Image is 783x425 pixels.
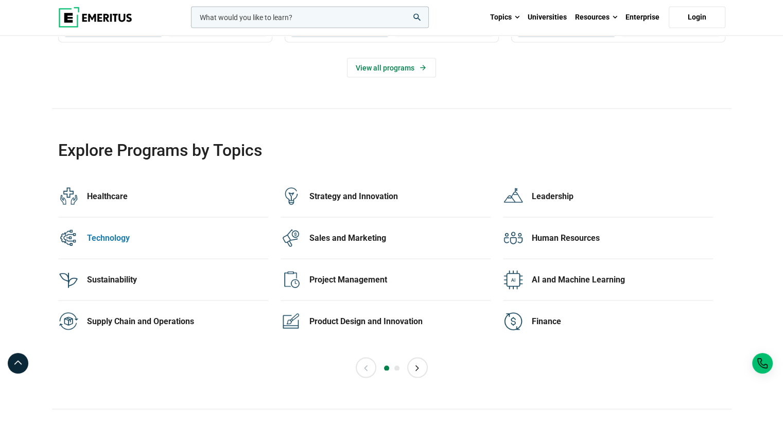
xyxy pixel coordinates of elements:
[309,191,491,202] div: Strategy and Innovation
[58,176,268,218] a: Explore Programmes by Category Healthcare
[503,301,713,342] a: Explore Programmes by Category Finance
[407,358,428,378] button: Next
[532,274,713,286] div: AI and Machine Learning
[58,270,79,290] img: Explore Programmes by Category
[356,358,376,378] button: Previous
[58,311,79,332] img: Explore Programmes by Category
[281,311,301,332] img: Explore Programmes by Category
[281,186,301,207] img: Explore Programmes by Category
[503,176,713,218] a: Explore Programmes by Category Leadership
[532,191,713,202] div: Leadership
[58,228,79,249] img: Explore Programmes by Category
[58,218,268,259] a: Explore Programmes by Category Technology
[281,259,491,301] a: Explore Programmes by Category Project Management
[503,270,524,290] img: Explore Programmes by Category
[503,186,524,207] img: Explore Programmes by Category
[58,259,268,301] a: Explore Programmes by Category Sustainability
[281,176,491,218] a: Explore Programmes by Category Strategy and Innovation
[309,316,491,327] div: Product Design and Innovation
[87,274,268,286] div: Sustainability
[87,191,268,202] div: Healthcare
[347,58,436,78] a: View all programs
[281,301,491,342] a: Explore Programmes by Category Product Design and Innovation
[503,311,524,332] img: Explore Programmes by Category
[309,233,491,244] div: Sales and Marketing
[309,274,491,286] div: Project Management
[503,228,524,249] img: Explore Programmes by Category
[58,140,658,161] h2: Explore Programs by Topics
[281,270,301,290] img: Explore Programmes by Category
[503,218,713,259] a: Explore Programmes by Category Human Resources
[384,366,389,371] button: 1 of 2
[58,301,268,342] a: Explore Programmes by Category Supply Chain and Operations
[281,218,491,259] a: Explore Programmes by Category Sales and Marketing
[532,233,713,244] div: Human Resources
[669,7,725,28] a: Login
[191,7,429,28] input: woocommerce-product-search-field-0
[87,316,268,327] div: Supply Chain and Operations
[87,233,268,244] div: Technology
[281,228,301,249] img: Explore Programmes by Category
[532,316,713,327] div: Finance
[503,259,713,301] a: Explore Programmes by Category AI and Machine Learning
[58,186,79,207] img: Explore Programmes by Category
[394,366,399,371] button: 2 of 2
